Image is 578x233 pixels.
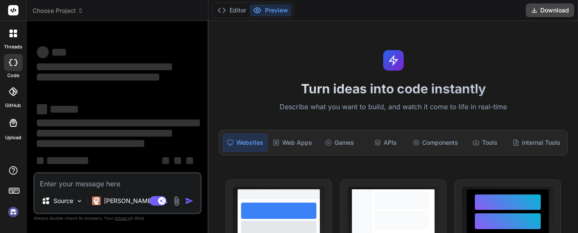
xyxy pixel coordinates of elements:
span: ‌ [37,140,144,147]
h1: Turn ideas into code instantly [214,81,573,96]
img: Claude 4 Sonnet [92,197,101,205]
img: icon [185,197,194,205]
span: ‌ [186,157,193,164]
span: ‌ [47,157,88,164]
img: signin [6,205,21,219]
span: ‌ [51,106,78,113]
span: ‌ [37,157,44,164]
label: GitHub [5,102,21,109]
label: Upload [5,134,21,141]
button: Download [526,3,574,17]
div: Games [317,134,361,152]
p: Source [54,197,73,205]
span: ‌ [37,46,49,58]
div: Components [409,134,462,152]
p: Describe what you want to build, and watch it come to life in real-time [214,102,573,113]
button: Editor [214,4,250,16]
span: Choose Project [33,6,83,15]
div: APIs [363,134,408,152]
span: ‌ [37,74,159,81]
span: ‌ [162,157,169,164]
div: Web Apps [269,134,316,152]
span: ‌ [37,119,200,126]
span: privacy [115,215,130,221]
img: Pick Models [76,197,83,205]
button: Preview [250,4,292,16]
div: Internal Tools [509,134,564,152]
label: code [7,72,19,79]
p: Always double-check its answers. Your in Bind [33,214,202,222]
img: attachment [172,196,182,206]
span: ‌ [52,49,66,56]
span: ‌ [174,157,181,164]
div: Tools [463,134,507,152]
span: ‌ [37,130,172,137]
p: [PERSON_NAME] 4 S.. [104,197,168,205]
span: ‌ [37,63,172,70]
label: threads [4,43,22,51]
div: Websites [223,134,268,152]
span: ‌ [37,104,47,114]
